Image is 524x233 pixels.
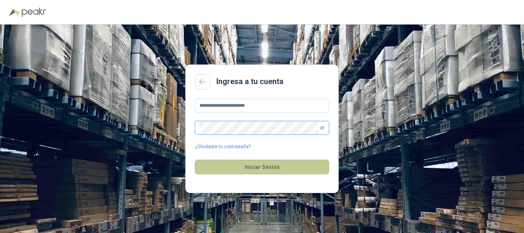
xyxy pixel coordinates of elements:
h2: Ingresa a tu cuenta [216,76,283,88]
a: ¿Olvidaste tu contraseña? [195,143,250,150]
button: Iniciar Sesión [195,160,329,174]
img: Logo [9,8,20,16]
span: eye-invisible [320,126,325,130]
img: Peakr [21,8,46,17]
